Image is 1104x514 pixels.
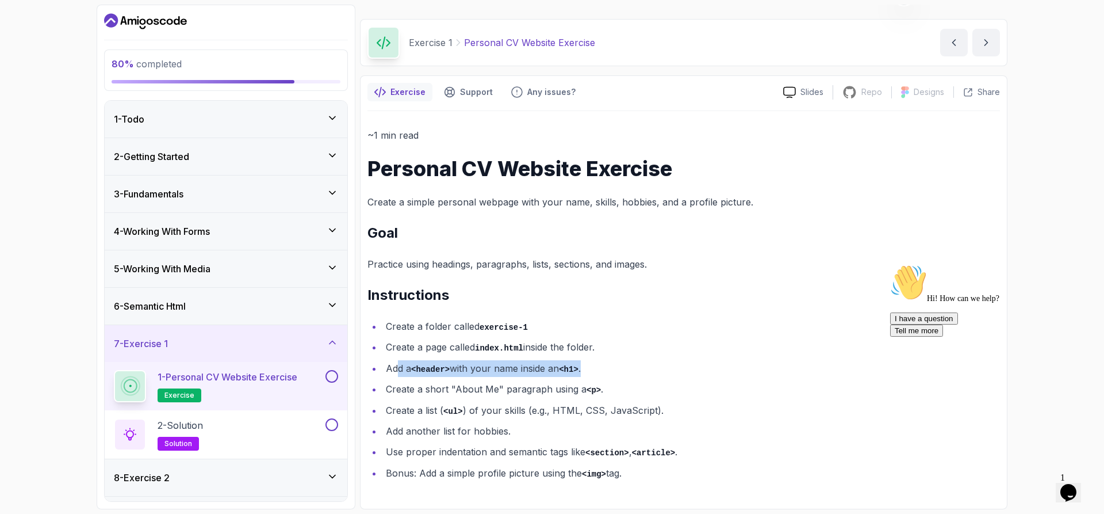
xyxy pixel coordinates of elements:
[158,418,203,432] p: 2 - Solution
[861,86,882,98] p: Repo
[559,365,578,374] code: <h1>
[409,36,453,50] p: Exercise 1
[977,86,1000,98] p: Share
[114,299,186,313] h3: 6 - Semantic Html
[367,127,1000,143] p: ~1 min read
[367,194,1000,210] p: Create a simple personal webpage with your name, skills, hobbies, and a profile picture.
[774,86,833,98] a: Slides
[164,391,194,400] span: exercise
[104,12,187,31] a: Dashboard
[390,86,425,98] p: Exercise
[5,5,212,77] div: 👋Hi! How can we help?I have a questionTell me more
[382,360,1000,377] li: Add a with your name inside an .
[582,470,606,479] code: <img>
[367,224,1000,242] h2: Goal
[105,101,347,138] button: 1-Todo
[885,260,1092,462] iframe: chat widget
[5,53,72,65] button: I have a question
[480,323,528,332] code: exercise-1
[114,262,210,276] h3: 5 - Working With Media
[382,423,1000,439] li: Add another list for hobbies.
[367,83,432,101] button: notes button
[158,370,297,384] p: 1 - Personal CV Website Exercise
[105,213,347,250] button: 4-Working With Forms
[940,29,968,56] button: previous content
[367,256,1000,272] p: Practice using headings, paragraphs, lists, sections, and images.
[114,471,170,485] h3: 8 - Exercise 2
[105,459,347,496] button: 8-Exercise 2
[585,448,629,458] code: <section>
[105,288,347,325] button: 6-Semantic Html
[5,65,57,77] button: Tell me more
[105,325,347,362] button: 7-Exercise 1
[411,365,450,374] code: <header>
[114,187,183,201] h3: 3 - Fundamentals
[632,448,676,458] code: <article>
[114,337,168,351] h3: 7 - Exercise 1
[112,58,134,70] span: 80 %
[1056,468,1092,502] iframe: chat widget
[586,386,601,395] code: <p>
[164,439,192,448] span: solution
[114,150,189,163] h3: 2 - Getting Started
[112,58,182,70] span: completed
[475,344,523,353] code: index.html
[437,83,500,101] button: Support button
[953,86,1000,98] button: Share
[367,286,1000,304] h2: Instructions
[464,36,595,50] p: Personal CV Website Exercise
[382,444,1000,460] li: Use proper indentation and semantic tags like , .
[382,318,1000,335] li: Create a folder called
[382,465,1000,482] li: Bonus: Add a simple profile picture using the tag.
[972,29,1000,56] button: next content
[105,250,347,287] button: 5-Working With Media
[527,86,576,98] p: Any issues?
[382,402,1000,419] li: Create a list ( ) of your skills (e.g., HTML, CSS, JavaScript).
[382,339,1000,356] li: Create a page called inside the folder.
[5,5,41,41] img: :wave:
[114,418,338,451] button: 2-Solutionsolution
[914,86,944,98] p: Designs
[504,83,582,101] button: Feedback button
[460,86,493,98] p: Support
[367,157,1000,180] h1: Personal CV Website Exercise
[114,224,210,238] h3: 4 - Working With Forms
[800,86,823,98] p: Slides
[443,407,463,416] code: <ul>
[114,112,144,126] h3: 1 - Todo
[114,370,338,402] button: 1-Personal CV Website Exerciseexercise
[105,138,347,175] button: 2-Getting Started
[105,176,347,212] button: 3-Fundamentals
[5,35,114,43] span: Hi! How can we help?
[382,381,1000,398] li: Create a short "About Me" paragraph using a .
